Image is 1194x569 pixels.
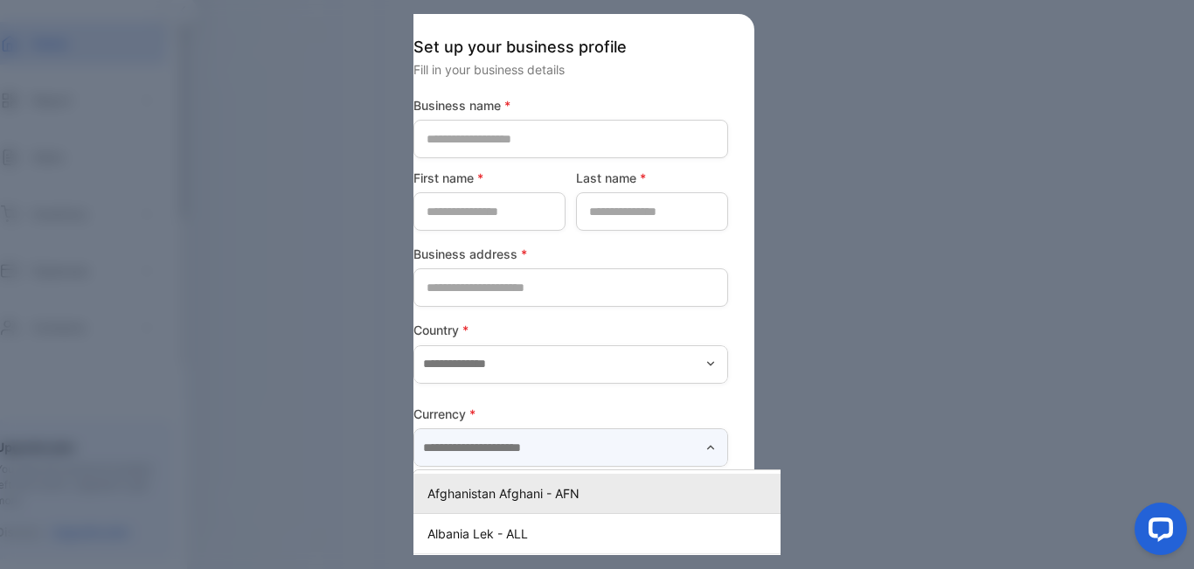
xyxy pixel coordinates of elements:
[413,405,728,423] label: Currency
[413,96,728,114] label: Business name
[413,60,728,79] p: Fill in your business details
[1121,496,1194,569] iframe: LiveChat chat widget
[427,484,849,503] p: Afghanistan Afghani - AFN
[576,169,728,187] label: Last name
[413,245,728,263] label: Business address
[413,169,566,187] label: First name
[427,524,849,543] p: Albania Lek - ALL
[413,321,728,339] label: Country
[413,35,728,59] p: Set up your business profile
